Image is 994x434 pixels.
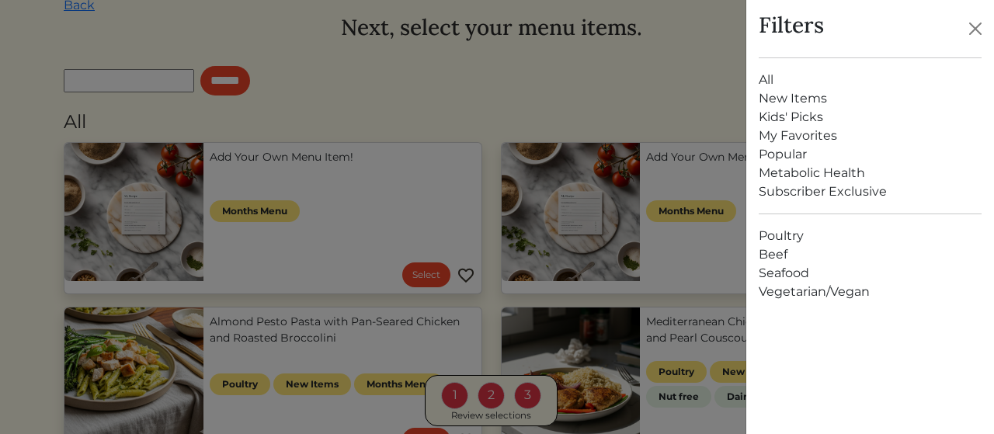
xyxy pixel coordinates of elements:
[759,12,824,39] h3: Filters
[759,108,982,127] a: Kids' Picks
[759,182,982,201] a: Subscriber Exclusive
[759,245,982,264] a: Beef
[759,164,982,182] a: Metabolic Health
[759,264,982,283] a: Seafood
[759,71,982,89] a: All
[759,89,982,108] a: New Items
[759,127,982,145] a: My Favorites
[759,227,982,245] a: Poultry
[759,283,982,301] a: Vegetarian/Vegan
[963,16,988,41] button: Close
[759,145,982,164] a: Popular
